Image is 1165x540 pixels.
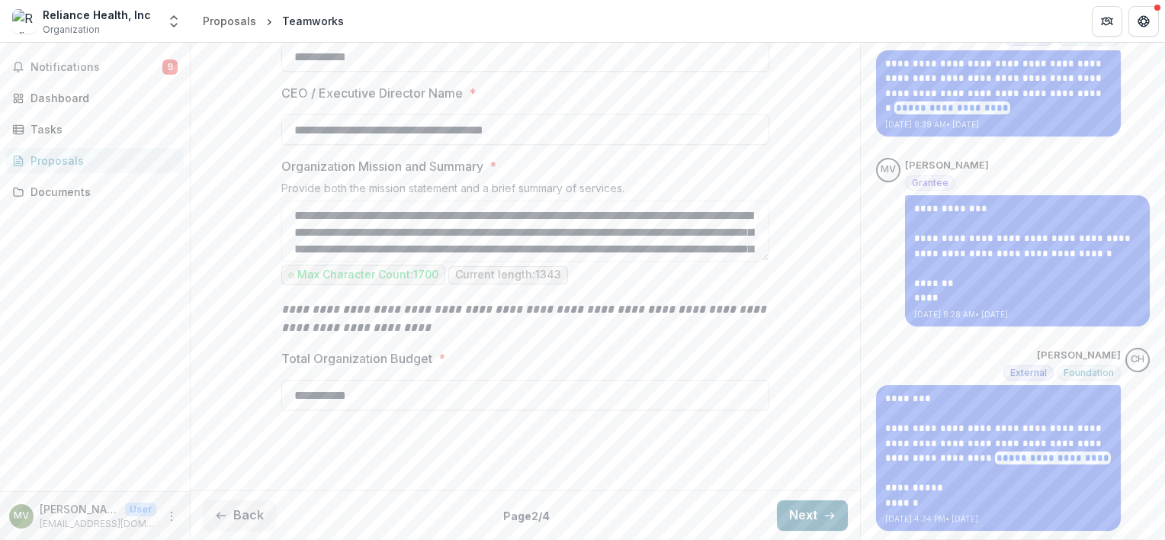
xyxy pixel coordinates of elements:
button: More [162,507,181,526]
button: Next [777,500,848,531]
p: [EMAIL_ADDRESS][DOMAIN_NAME] [40,517,156,531]
div: Provide both the mission statement and a brief summary of services. [281,182,769,201]
div: Documents [30,184,172,200]
p: Organization Mission and Summary [281,157,483,175]
a: Dashboard [6,85,184,111]
a: Proposals [6,148,184,173]
span: Grantee [912,178,948,188]
p: [DATE] 4:34 PM • [DATE] [885,513,1112,525]
button: Get Help [1128,6,1159,37]
div: Tasks [30,121,172,137]
div: Dashboard [30,90,172,106]
div: Reliance Health, Inc [43,7,151,23]
p: [DATE] 8:39 AM • [DATE] [885,119,1112,130]
span: Foundation [1064,368,1114,378]
p: [PERSON_NAME] [40,501,119,517]
p: [PERSON_NAME] [905,158,989,173]
span: 9 [162,59,178,75]
button: Notifications9 [6,55,184,79]
img: Reliance Health, Inc [12,9,37,34]
div: Mike Van Vlaenderen [14,511,29,521]
p: [PERSON_NAME] [1037,348,1121,363]
nav: breadcrumb [197,10,350,32]
div: Mike Van Vlaenderen [881,165,896,175]
div: Teamworks [282,13,344,29]
p: CEO / Executive Director Name [281,84,463,102]
button: Partners [1092,6,1122,37]
p: Page 2 / 4 [503,508,550,524]
a: Documents [6,179,184,204]
p: [DATE] 8:28 AM • [DATE] [914,309,1141,320]
span: Notifications [30,61,162,74]
button: Back [203,500,276,531]
div: Proposals [30,153,172,169]
div: Carli Herz [1131,355,1144,365]
p: Total Organization Budget [281,349,432,368]
button: Open entity switcher [163,6,185,37]
p: User [125,503,156,516]
span: External [1010,368,1047,378]
div: Proposals [203,13,256,29]
a: Tasks [6,117,184,142]
span: Organization [43,23,100,37]
p: Current length: 1343 [455,268,561,281]
p: Max Character Count: 1700 [297,268,438,281]
a: Proposals [197,10,262,32]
